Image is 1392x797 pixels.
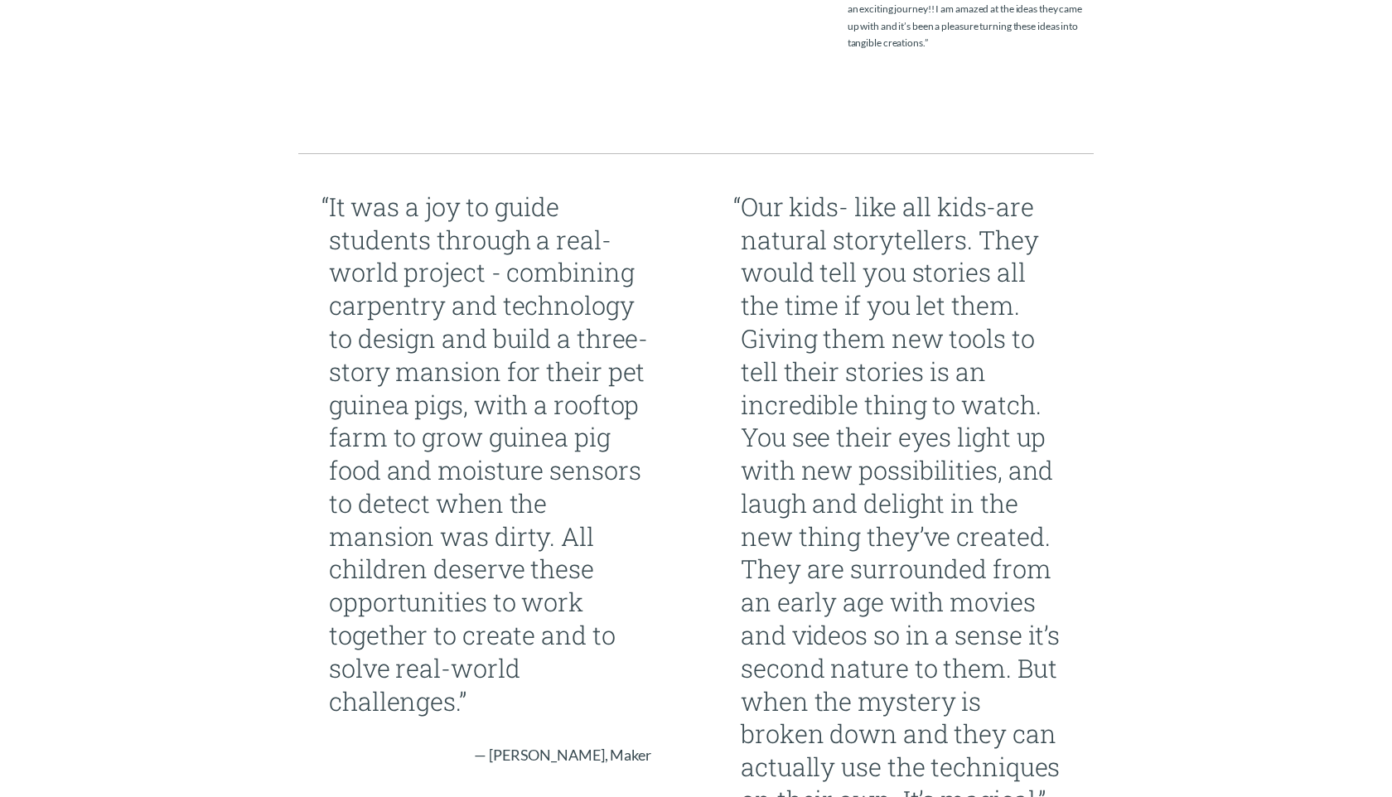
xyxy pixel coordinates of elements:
span: ” [459,684,466,717]
blockquote: It was a joy to guide students through a real-world project - combining carpentry and technology ... [329,191,651,718]
span: “ [321,190,329,223]
span: “ [733,190,741,223]
figcaption: — [PERSON_NAME], Maker [329,743,651,767]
